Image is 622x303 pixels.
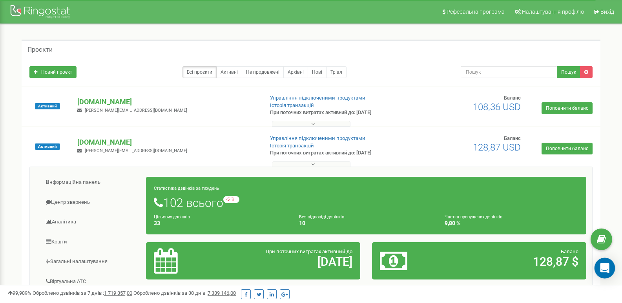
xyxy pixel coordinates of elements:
[522,9,584,15] span: Налаштування профілю
[36,232,146,252] a: Кошти
[595,258,615,279] div: Open Intercom Messenger
[33,290,132,296] span: Оброблено дзвінків за 7 днів :
[182,66,217,78] a: Всі проєкти
[461,66,557,78] input: Пошук
[154,186,219,191] small: Статистика дзвінків за тиждень
[104,290,132,296] u: 1 719 357,00
[242,66,284,78] a: Не продовжені
[154,196,578,209] h1: 102 всього
[85,108,187,113] span: [PERSON_NAME][EMAIL_ADDRESS][DOMAIN_NAME]
[36,272,146,291] a: Віртуальна АТС
[270,109,402,116] p: При поточних витратах активний до: [DATE]
[8,290,31,296] span: 99,989%
[473,102,521,112] span: 108,36 USD
[270,149,402,157] p: При поточних витратах активний до: [DATE]
[299,214,344,220] small: Без відповіді дзвінків
[208,290,236,296] u: 7 339 146,00
[36,252,146,271] a: Загальні налаштування
[473,142,521,153] span: 128,87 USD
[224,255,352,268] h2: [DATE]
[216,66,242,78] a: Активні
[450,255,578,268] h2: 128,87 $
[504,135,521,141] span: Баланс
[35,103,60,109] span: Активний
[77,137,257,147] p: [DOMAIN_NAME]
[29,66,77,78] a: Новий проєкт
[266,249,352,254] span: При поточних витратах активний до
[36,173,146,192] a: Інформаційна панель
[270,95,365,101] a: Управління підключеними продуктами
[154,214,190,220] small: Цільових дзвінків
[154,220,288,226] h4: 33
[600,9,614,15] span: Вихід
[36,193,146,212] a: Центр звернень
[27,46,53,53] h5: Проєкти
[133,290,236,296] span: Оброблено дзвінків за 30 днів :
[561,249,578,254] span: Баланс
[447,9,505,15] span: Реферальна програма
[542,143,593,154] a: Поповнити баланс
[326,66,347,78] a: Тріал
[299,220,433,226] h4: 10
[270,102,314,108] a: Історія транзакцій
[223,196,239,203] small: -5
[36,212,146,232] a: Аналiтика
[542,102,593,114] a: Поповнити баланс
[557,66,580,78] button: Пошук
[77,97,257,107] p: [DOMAIN_NAME]
[270,135,365,141] a: Управління підключеними продуктами
[308,66,327,78] a: Нові
[504,95,521,101] span: Баланс
[270,143,314,149] a: Історія транзакцій
[445,220,578,226] h4: 9,80 %
[35,143,60,150] span: Активний
[445,214,502,220] small: Частка пропущених дзвінків
[283,66,308,78] a: Архівні
[85,148,187,153] span: [PERSON_NAME][EMAIL_ADDRESS][DOMAIN_NAME]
